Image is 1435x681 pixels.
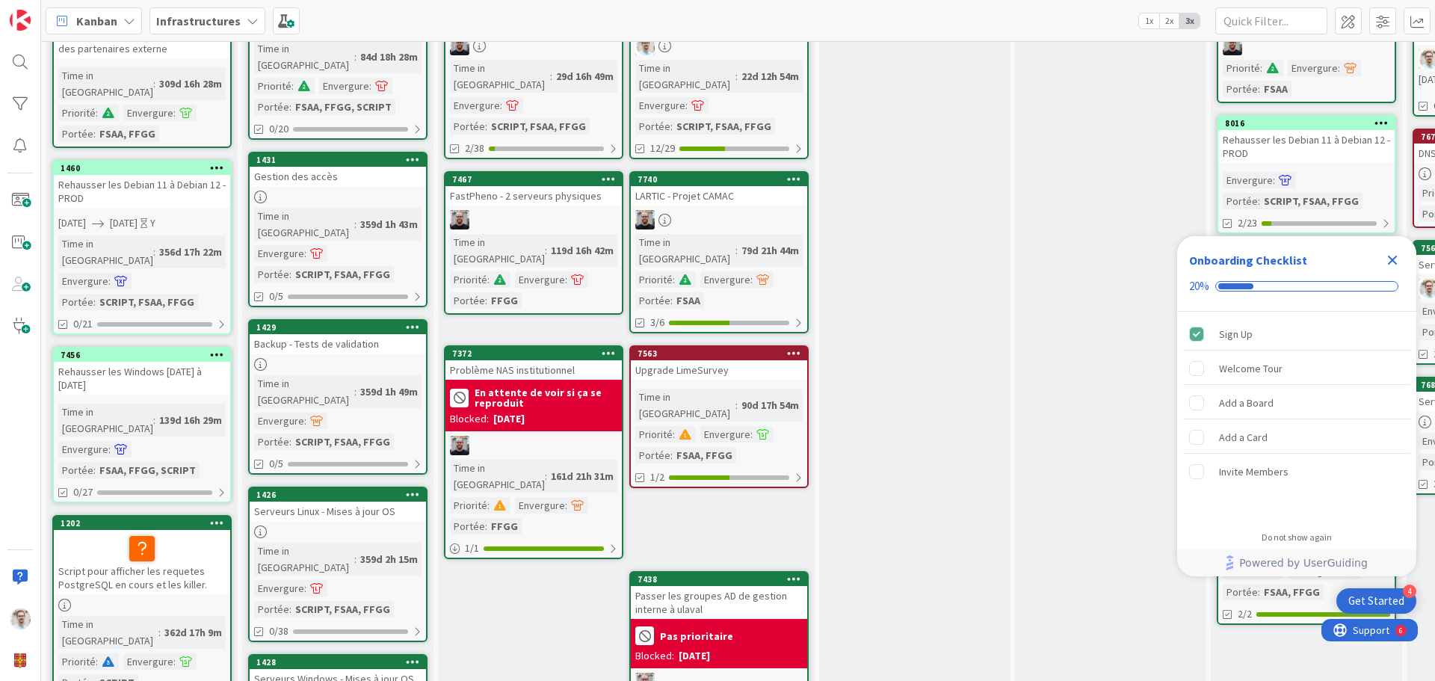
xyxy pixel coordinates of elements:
[660,631,733,641] b: Pas prioritaire
[1183,318,1410,351] div: Sign Up is complete.
[357,551,422,567] div: 359d 2h 15m
[465,141,484,156] span: 2/38
[354,49,357,65] span: :
[254,245,304,262] div: Envergure
[96,653,98,670] span: :
[155,76,226,92] div: 309d 16h 28m
[450,97,500,114] div: Envergure
[304,580,306,597] span: :
[250,167,426,186] div: Gestion des accès
[357,383,422,400] div: 359d 1h 49m
[161,624,226,641] div: 362d 17h 9m
[485,118,487,135] span: :
[291,99,395,115] div: FSAA, FFGG, SCRIPT
[450,60,550,93] div: Time in [GEOGRAPHIC_DATA]
[552,68,617,84] div: 29d 16h 49m
[153,244,155,260] span: :
[58,235,153,268] div: Time in [GEOGRAPHIC_DATA]
[58,404,153,437] div: Time in [GEOGRAPHIC_DATA]
[1183,455,1410,488] div: Invite Members is incomplete.
[673,292,704,309] div: FSAA
[123,105,173,121] div: Envergure
[1177,549,1416,576] div: Footer
[369,78,371,94] span: :
[76,12,117,30] span: Kanban
[445,347,622,360] div: 7372
[256,155,426,165] div: 1431
[354,216,357,232] span: :
[1189,280,1209,293] div: 20%
[1238,215,1257,231] span: 2/23
[445,539,622,558] div: 1/1
[304,413,306,429] span: :
[1215,7,1327,34] input: Quick Filter...
[61,163,230,173] div: 1460
[1183,386,1410,419] div: Add a Board is incomplete.
[545,242,547,259] span: :
[58,126,93,142] div: Portée
[487,497,490,514] span: :
[1219,394,1274,412] div: Add a Board
[354,383,357,400] span: :
[631,36,807,55] div: AG
[631,210,807,229] div: RF
[1189,280,1404,293] div: Checklist progress: 20%
[650,315,664,330] span: 3/6
[1338,60,1340,76] span: :
[631,360,807,380] div: Upgrade LimeSurvey
[545,468,547,484] span: :
[54,348,230,362] div: 7456
[1262,531,1332,543] div: Do not show again
[254,40,354,73] div: Time in [GEOGRAPHIC_DATA]
[738,242,803,259] div: 79d 21h 44m
[450,292,485,309] div: Portée
[1273,172,1275,188] span: :
[1223,60,1260,76] div: Priorité
[670,118,673,135] span: :
[291,78,294,94] span: :
[735,397,738,413] span: :
[153,76,155,92] span: :
[450,497,487,514] div: Priorité
[254,375,354,408] div: Time in [GEOGRAPHIC_DATA]
[631,573,807,586] div: 7438
[1258,81,1260,97] span: :
[500,97,502,114] span: :
[631,347,807,360] div: 7563
[1348,594,1404,608] div: Get Started
[515,497,565,514] div: Envergure
[173,653,176,670] span: :
[735,242,738,259] span: :
[58,441,108,457] div: Envergure
[1258,193,1260,209] span: :
[269,623,288,639] span: 0/38
[650,469,664,485] span: 1/2
[254,543,354,576] div: Time in [GEOGRAPHIC_DATA]
[1260,193,1363,209] div: SCRIPT, FSAA, FFGG
[452,348,622,359] div: 7372
[31,2,68,20] span: Support
[493,411,525,427] div: [DATE]
[485,518,487,534] span: :
[673,426,675,443] span: :
[319,78,369,94] div: Envergure
[450,234,545,267] div: Time in [GEOGRAPHIC_DATA]
[445,347,622,380] div: 7372Problème NAS institutionnel
[54,161,230,208] div: 1460Rehausser les Debian 11 à Debian 12 - PROD
[565,271,567,288] span: :
[450,210,469,229] img: RF
[304,245,306,262] span: :
[54,517,230,530] div: 1202
[269,289,283,304] span: 0/5
[465,540,479,556] span: 1 / 1
[61,350,230,360] div: 7456
[357,49,422,65] div: 84d 18h 28m
[565,497,567,514] span: :
[1223,36,1242,55] img: RF
[73,316,93,332] span: 0/21
[670,292,673,309] span: :
[700,271,750,288] div: Envergure
[289,434,291,450] span: :
[445,36,622,55] div: RF
[1258,584,1260,600] span: :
